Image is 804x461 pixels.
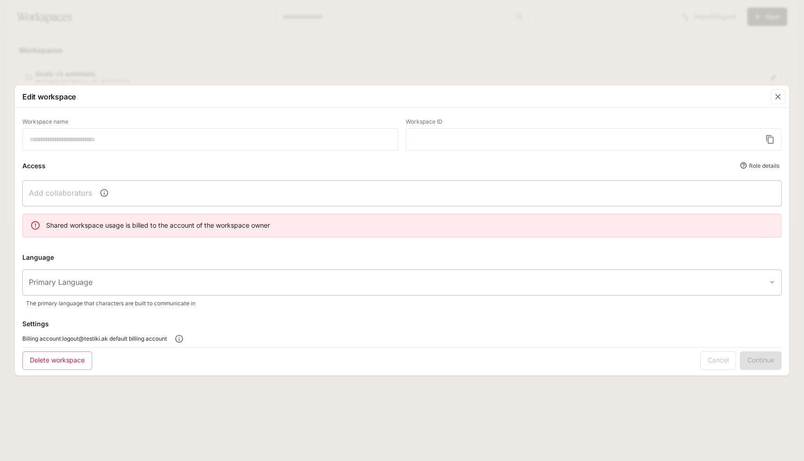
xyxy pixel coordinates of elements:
div: Shared workspace usage is billed to the account of the workspace owner [46,217,270,234]
p: Edit workspace [22,91,76,102]
button: Role details [738,158,782,173]
p: Workspace name [22,119,68,125]
div: ​ [22,270,782,296]
button: Delete workspace [22,351,92,370]
p: Language [22,252,54,262]
span: Billing account: logout@testiki.ak default billing account [22,334,167,343]
div: Workspace ID cannot be changed [406,119,782,151]
p: Settings [22,319,49,329]
p: The primary language that characters are built to communicate in [26,299,778,308]
p: Workspace ID [406,119,442,125]
p: Access [22,161,46,171]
